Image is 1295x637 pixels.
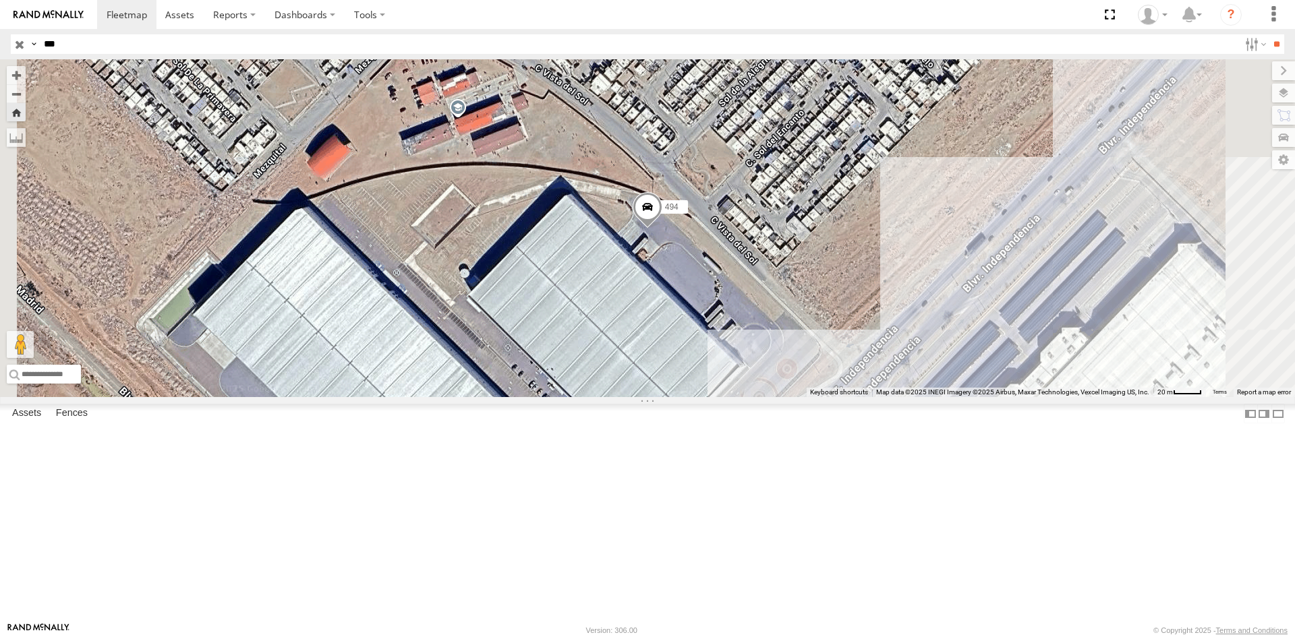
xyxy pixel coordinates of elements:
[1240,34,1269,54] label: Search Filter Options
[7,624,69,637] a: Visit our Website
[1153,388,1206,397] button: Map Scale: 20 m per 39 pixels
[876,388,1149,396] span: Map data ©2025 INEGI Imagery ©2025 Airbus, Maxar Technologies, Vexcel Imaging US, Inc.
[13,10,84,20] img: rand-logo.svg
[1257,404,1271,423] label: Dock Summary Table to the Right
[7,331,34,358] button: Drag Pegman onto the map to open Street View
[1220,4,1242,26] i: ?
[1133,5,1172,25] div: Roberto Garcia
[1237,388,1291,396] a: Report a map error
[1213,390,1227,395] a: Terms (opens in new tab)
[1157,388,1173,396] span: 20 m
[586,626,637,634] div: Version: 306.00
[1216,626,1288,634] a: Terms and Conditions
[1272,150,1295,169] label: Map Settings
[7,103,26,121] button: Zoom Home
[665,202,679,212] span: 494
[1244,404,1257,423] label: Dock Summary Table to the Left
[1271,404,1285,423] label: Hide Summary Table
[810,388,868,397] button: Keyboard shortcuts
[49,404,94,423] label: Fences
[7,84,26,103] button: Zoom out
[1153,626,1288,634] div: © Copyright 2025 -
[28,34,39,54] label: Search Query
[7,128,26,147] label: Measure
[5,404,48,423] label: Assets
[7,66,26,84] button: Zoom in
